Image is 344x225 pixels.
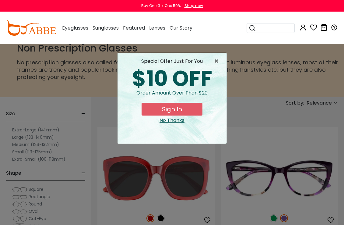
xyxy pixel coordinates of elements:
button: Close [214,58,222,65]
div: $10 OFF [122,68,222,89]
div: Shop now [184,3,203,9]
img: abbeglasses.com [6,20,56,36]
span: Lenses [149,24,165,31]
div: Order amount over than $20 [122,89,222,103]
span: Featured [123,24,145,31]
span: Eyeglasses [62,24,88,31]
span: Sunglasses [93,24,119,31]
div: Close [122,117,222,124]
button: Sign In [142,103,202,116]
div: Buy One Get One 50% [141,3,181,9]
div: special offer just for you [122,58,222,65]
span: × [214,58,222,65]
a: Shop now [181,3,203,8]
span: Our Story [170,24,192,31]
